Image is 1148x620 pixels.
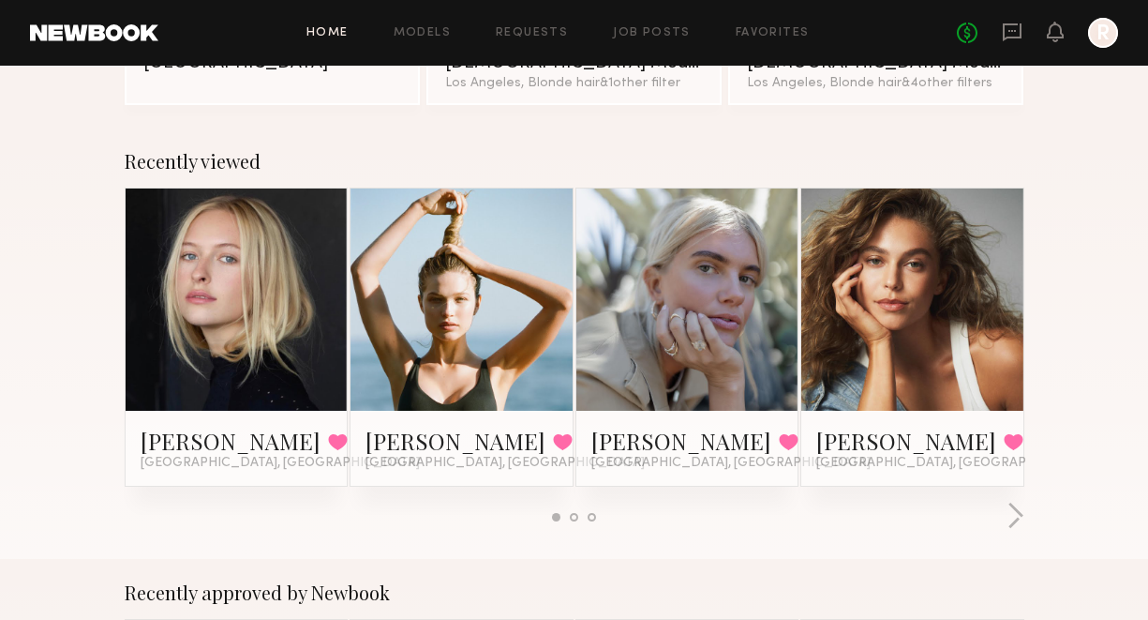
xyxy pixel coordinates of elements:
a: Requests [496,27,568,39]
span: [GEOGRAPHIC_DATA], [GEOGRAPHIC_DATA] [591,456,871,471]
a: [DEMOGRAPHIC_DATA] ModelsLos Angeles, Blonde hair&1other filter [426,34,723,105]
a: [PERSON_NAME] [816,426,996,456]
a: Job Posts [613,27,691,39]
a: [PERSON_NAME] [365,426,545,456]
span: [GEOGRAPHIC_DATA], [GEOGRAPHIC_DATA] [141,456,420,471]
div: Recently approved by Newbook [125,582,1024,604]
span: [GEOGRAPHIC_DATA], [GEOGRAPHIC_DATA] [816,456,1096,471]
a: [GEOGRAPHIC_DATA] [125,34,421,105]
span: [GEOGRAPHIC_DATA], [GEOGRAPHIC_DATA] [365,456,645,471]
a: [PERSON_NAME] [141,426,321,456]
div: Recently viewed [125,150,1024,173]
div: Los Angeles, Blonde hair [747,77,1006,90]
a: R [1088,18,1118,48]
a: [DEMOGRAPHIC_DATA] ModelsLos Angeles, Blonde hair&4other filters [728,34,1024,105]
a: [PERSON_NAME] [591,426,771,456]
a: Favorites [736,27,810,39]
span: & 4 other filter s [902,77,992,89]
span: & 1 other filter [600,77,680,89]
div: Los Angeles, Blonde hair [445,77,704,90]
a: Home [306,27,349,39]
a: Models [394,27,451,39]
